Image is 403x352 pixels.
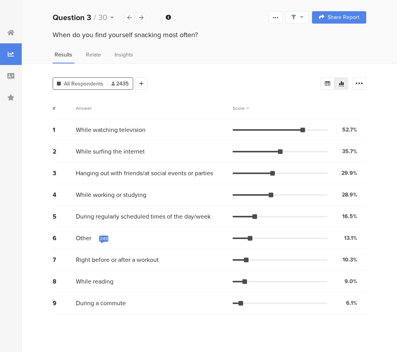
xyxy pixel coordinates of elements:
div: 13.1% [344,234,357,242]
div: 7 [53,255,76,264]
span: While watching television [76,125,146,134]
span: 30 [98,12,107,23]
div: 29.9% [341,169,357,177]
div: When do you find yourself snacking most often? [53,30,366,40]
div: 16.5% [342,212,357,220]
span: Relate [86,51,101,59]
span: Share Report [328,15,359,20]
div: 52.7% [342,126,357,134]
span: While working or studying [76,190,146,199]
div: # [53,105,76,112]
div: 5 [53,212,76,221]
div: Answer [76,105,92,112]
span: During a commute [76,299,126,308]
div: 3 [53,169,76,178]
div: 2 [53,147,76,156]
div: 9 [53,299,76,308]
span: Insights [115,51,133,59]
div: 9.0% [345,277,357,285]
div: 35.7% [342,147,357,155]
span: 2435 [111,80,129,88]
span: All Respondents [64,80,103,88]
div: Score [233,105,249,112]
span: / [94,12,96,23]
div: 249 [100,236,108,242]
div: 6 [53,234,76,243]
div: 8 [53,277,76,286]
div: 4 [53,190,76,199]
span: Other [76,234,91,243]
span: While surfing the internet [76,147,145,156]
span: Right before or after a workout [76,255,159,264]
div: 6.1% [346,299,357,307]
span: During regularly scheduled times of the day/week [76,212,211,221]
div: 28.9% [342,191,357,199]
div: 10.3% [343,256,357,264]
span: Results [55,51,72,59]
span: Hanging out with friends/at social events or parties [76,169,213,178]
div: 1 [53,125,76,134]
b: Question 3 [53,12,91,23]
span: While reading [76,277,113,286]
